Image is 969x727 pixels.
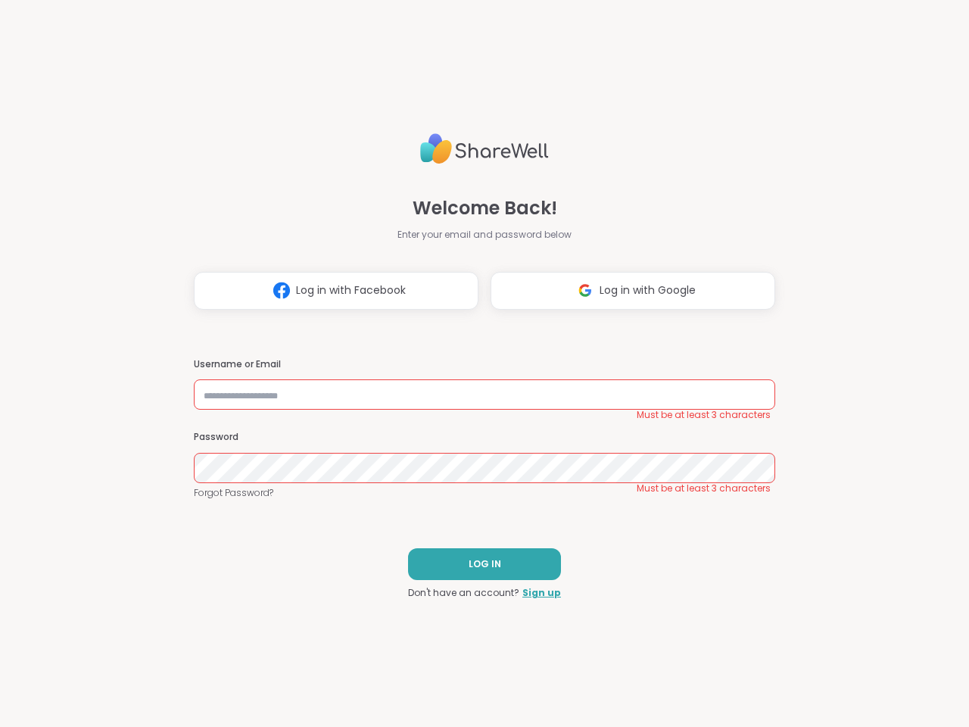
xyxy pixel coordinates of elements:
img: ShareWell Logomark [267,276,296,304]
h3: Password [194,431,775,444]
h3: Username or Email [194,358,775,371]
span: Log in with Facebook [296,282,406,298]
button: LOG IN [408,548,561,580]
span: Don't have an account? [408,586,519,600]
span: LOG IN [469,557,501,571]
span: Welcome Back! [413,195,557,222]
img: ShareWell Logo [420,127,549,170]
span: Enter your email and password below [397,228,572,242]
a: Sign up [522,586,561,600]
span: Log in with Google [600,282,696,298]
span: Must be at least 3 characters [637,409,771,421]
button: Log in with Facebook [194,272,478,310]
button: Log in with Google [491,272,775,310]
a: Forgot Password? [194,486,775,500]
span: Must be at least 3 characters [637,482,771,495]
img: ShareWell Logomark [571,276,600,304]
